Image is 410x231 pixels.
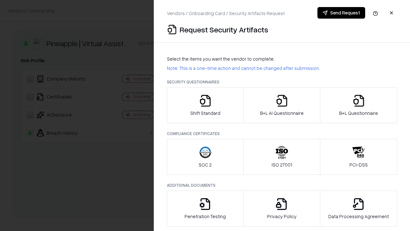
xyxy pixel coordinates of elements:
button: Shift Standard [167,87,244,123]
button: PCI-DSS [320,139,397,175]
p: ISO 27001 [272,161,292,168]
button: B+L AI Questionnaire [243,87,321,123]
button: Penetration Testing [167,191,244,227]
p: Vendors / Onboarding Card / Security Artifacts Request [167,10,285,17]
p: SOC 2 [199,161,212,168]
p: Penetration Testing [184,213,226,220]
button: B+L Questionnaire [320,87,397,123]
p: Compliance Certificates [167,131,397,136]
p: PCI-DSS [349,161,368,168]
p: B+L Questionnaire [339,110,378,116]
p: Privacy Policy [267,213,297,220]
p: Request Security Artifacts [180,24,268,35]
button: SOC 2 [167,139,244,175]
p: Security Questionnaires [167,79,397,85]
p: Shift Standard [190,110,220,116]
p: B+L AI Questionnaire [260,110,304,116]
button: Privacy Policy [243,191,321,227]
p: Note: This is a one-time action and cannot be changed after submission. [167,65,397,72]
button: Send Request [317,7,365,19]
p: Data Processing Agreement [328,213,389,220]
p: Select the items you want the vendor to complete: [167,56,397,62]
button: Data Processing Agreement [320,191,397,227]
button: ISO 27001 [243,139,321,175]
p: Additional Documents [167,183,397,188]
